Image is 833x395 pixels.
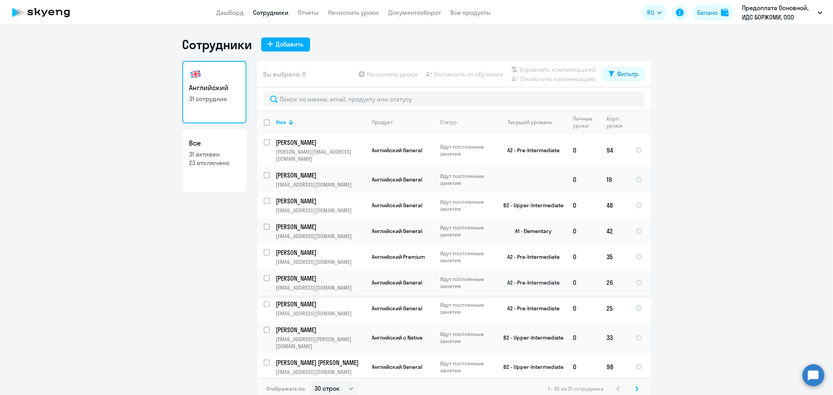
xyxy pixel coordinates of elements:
h3: Все [189,138,239,148]
td: 0 [567,218,601,244]
p: Идут постоянные занятия [441,143,494,157]
p: Идут постоянные занятия [441,360,494,374]
td: 0 [567,167,601,192]
p: [EMAIL_ADDRESS][DOMAIN_NAME] [276,233,366,240]
td: 26 [601,270,629,295]
h3: Английский [189,83,239,93]
a: Начислить уроки [328,9,379,16]
p: [EMAIL_ADDRESS][DOMAIN_NAME] [276,310,366,317]
button: RU [642,5,667,20]
p: [EMAIL_ADDRESS][DOMAIN_NAME] [276,207,366,214]
span: 1 - 30 из 31 сотрудника [548,385,604,392]
div: Имя [276,119,366,126]
td: 0 [567,295,601,321]
p: Идут постоянные занятия [441,224,494,238]
span: Английский Premium [372,253,425,260]
td: B2 - Upper-Intermediate [494,192,567,218]
a: [PERSON_NAME] [276,171,366,180]
p: Идут постоянные занятия [441,250,494,264]
a: Все31 активен23 отключено [182,130,246,192]
button: Фильтр [603,67,645,81]
p: Идут постоянные занятия [441,301,494,315]
a: Сотрудники [253,9,289,16]
a: [PERSON_NAME] [276,222,366,231]
td: 0 [567,192,601,218]
p: [PERSON_NAME] [276,326,364,334]
div: Продукт [372,119,393,126]
td: 35 [601,244,629,270]
td: A1 - Elementary [494,218,567,244]
p: [EMAIL_ADDRESS][DOMAIN_NAME] [276,284,366,291]
p: [PERSON_NAME] [276,138,364,147]
p: [PERSON_NAME][EMAIL_ADDRESS][DOMAIN_NAME] [276,148,366,162]
span: Английский General [372,279,423,286]
p: [EMAIL_ADDRESS][DOMAIN_NAME] [276,181,366,188]
div: Текущий уровень [508,119,552,126]
span: Английский General [372,228,423,235]
div: Баланс [697,8,718,17]
p: Идут постоянные занятия [441,276,494,290]
div: Корп. уроки [607,115,629,129]
a: Документооборот [389,9,441,16]
span: Английский General [372,202,423,209]
td: 19 [601,167,629,192]
p: 31 активен [189,150,239,158]
img: balance [721,9,729,16]
td: 94 [601,134,629,167]
button: Добавить [261,37,310,52]
p: Идут постоянные занятия [441,198,494,212]
a: [PERSON_NAME] [276,326,366,334]
div: Личные уроки [573,115,600,129]
span: Английский General [372,305,423,312]
span: Отображать по: [267,385,306,392]
p: Предоплата Основной, ИДС БОРЖОМИ, ООО [742,3,815,22]
td: B2 - Upper-Intermediate [494,321,567,354]
input: Поиск по имени, email, продукту или статусу [264,91,645,107]
p: [PERSON_NAME] [276,274,364,283]
td: 0 [567,134,601,167]
td: 42 [601,218,629,244]
a: Дашборд [217,9,244,16]
p: [PERSON_NAME] [PERSON_NAME] [276,358,364,367]
a: Отчеты [298,9,319,16]
div: Имя [276,119,286,126]
td: A2 - Pre-Intermediate [494,244,567,270]
td: 98 [601,354,629,380]
td: 33 [601,321,629,354]
span: Английский General [372,176,423,183]
td: 0 [567,354,601,380]
p: 23 отключено [189,158,239,167]
td: B2 - Upper-Intermediate [494,354,567,380]
img: english [189,68,202,80]
p: [EMAIL_ADDRESS][DOMAIN_NAME] [276,368,366,375]
p: [PERSON_NAME] [276,300,364,308]
span: Английский General [372,147,423,154]
h1: Сотрудники [182,37,252,52]
span: RU [647,8,654,17]
a: [PERSON_NAME] [276,248,366,257]
a: Все продукты [451,9,491,16]
div: Статус [441,119,457,126]
td: 48 [601,192,629,218]
div: Текущий уровень [501,119,567,126]
td: A2 - Pre-Intermediate [494,134,567,167]
button: Предоплата Основной, ИДС БОРЖОМИ, ООО [738,3,826,22]
p: [PERSON_NAME] [276,222,364,231]
span: Вы выбрали: 0 [264,69,306,79]
a: [PERSON_NAME] [276,300,366,308]
a: [PERSON_NAME] [276,274,366,283]
div: Добавить [276,39,304,49]
td: 0 [567,244,601,270]
p: Идут постоянные занятия [441,331,494,345]
a: [PERSON_NAME] [PERSON_NAME] [276,358,366,367]
span: Английский General [372,363,423,370]
a: [PERSON_NAME] [276,197,366,205]
a: Английский31 сотрудник [182,61,246,123]
p: [PERSON_NAME] [276,171,364,180]
a: [PERSON_NAME] [276,138,366,147]
td: A2 - Pre-Intermediate [494,270,567,295]
div: Фильтр [617,69,639,78]
p: Идут постоянные занятия [441,173,494,187]
button: Балансbalance [692,5,733,20]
